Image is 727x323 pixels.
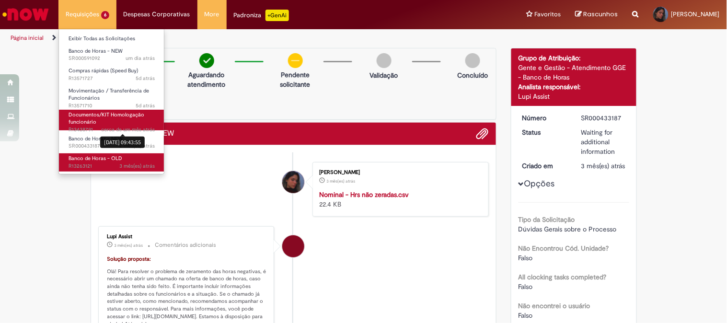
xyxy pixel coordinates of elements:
a: Aberto R13571727 : Compras rápidas (Speed Buy) [59,66,164,83]
dt: Criado em [515,161,574,171]
span: 3 mês(es) atrás [326,178,355,184]
dt: Status [515,127,574,137]
time: 29/09/2025 08:59:50 [126,55,155,62]
div: Gente e Gestão - Atendimento GGE - Banco de Horas [519,63,629,82]
div: Lupi Assist [107,234,267,240]
div: [DATE] 09:43:55 [100,137,145,148]
span: um dia atrás [126,55,155,62]
span: Rascunhos [584,10,618,19]
span: [PERSON_NAME] [671,10,720,18]
img: img-circle-grey.png [465,53,480,68]
div: [PERSON_NAME] [319,170,479,175]
div: Lupi Assist [519,92,629,101]
span: Banco de Horas - NEW [69,47,123,55]
div: 22.4 KB [319,190,479,209]
a: Aberto SR000591092 : Banco de Horas - NEW [59,46,164,64]
time: 08/07/2025 15:39:38 [119,162,155,170]
span: SR000591092 [69,55,155,62]
a: Exibir Todas as Solicitações [59,34,164,44]
a: Aberto SR000433187 : Banco de Horas - NEW [59,134,164,151]
div: 08/07/2025 15:39:28 [581,161,626,171]
span: 5d atrás [136,102,155,109]
span: Despesas Corporativas [124,10,190,19]
p: Aguardando atendimento [184,70,230,89]
time: 26/09/2025 16:43:27 [136,102,155,109]
a: Aberto R13263121 : Banco de Horas - OLD [59,153,164,171]
p: +GenAi [265,10,289,21]
a: Aberto R13571710 : Movimentação / Transferência de Funcionários [59,86,164,106]
time: 08/07/2025 15:40:21 [115,242,143,248]
time: 26/09/2025 16:45:06 [136,75,155,82]
div: SR000433187 [581,113,626,123]
span: cerca de um mês atrás [101,126,155,133]
time: 08/07/2025 15:39:28 [581,161,625,170]
span: 5d atrás [136,75,155,82]
span: Requisições [66,10,99,19]
img: ServiceNow [1,5,50,24]
img: check-circle-green.png [199,53,214,68]
span: R13263121 [69,162,155,170]
span: Falso [519,282,533,291]
p: Pendente solicitante [272,70,319,89]
b: Não Encontrou Cód. Unidade? [519,244,609,253]
ul: Requisições [58,29,164,174]
span: Falso [519,311,533,320]
span: Favoritos [535,10,561,19]
span: Dúvidas Gerais sobre o Processo [519,225,617,233]
small: Comentários adicionais [155,241,217,249]
a: Rascunhos [576,10,618,19]
span: Falso [519,254,533,262]
span: R13571727 [69,75,155,82]
a: Página inicial [11,34,44,42]
ul: Trilhas de página [7,29,477,47]
span: Banco de Horas - OLD [69,155,122,162]
span: 6 [101,11,109,19]
span: 3 mês(es) atrás [581,161,625,170]
button: Adicionar anexos [476,127,489,140]
span: More [205,10,219,19]
b: Tipo da Solicitação [519,215,575,224]
font: Solução proposta: [107,255,151,263]
span: SR000433187 [69,142,155,150]
span: Banco de Horas - NEW [69,135,123,142]
a: Aberto R13438791 : Documentos/KIT Homologação funcionário [59,110,164,130]
img: img-circle-grey.png [377,53,392,68]
p: Concluído [457,70,488,80]
a: Nominal - Hrs não zeradas.csv [319,190,409,199]
div: Analista responsável: [519,82,629,92]
b: Não encontrei o usuário [519,301,590,310]
div: Lupi Assist [282,235,304,257]
dt: Número [515,113,574,123]
span: 3 mês(es) atrás [119,162,155,170]
span: 3 mês(es) atrás [115,242,143,248]
div: Padroniza [234,10,289,21]
p: Validação [370,70,398,80]
span: Documentos/KIT Homologação funcionário [69,111,144,126]
span: R13438791 [69,126,155,134]
time: 08/07/2025 16:16:24 [326,178,355,184]
span: Movimentação / Transferência de Funcionários [69,87,149,102]
span: R13571710 [69,102,155,110]
b: All clocking tasks completed? [519,273,607,281]
div: Grupo de Atribuição: [519,53,629,63]
img: circle-minus.png [288,53,303,68]
div: Waiting for additional information [581,127,626,156]
span: Compras rápidas (Speed Buy) [69,67,138,74]
div: Ludmila Demarque Alves [282,171,304,193]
